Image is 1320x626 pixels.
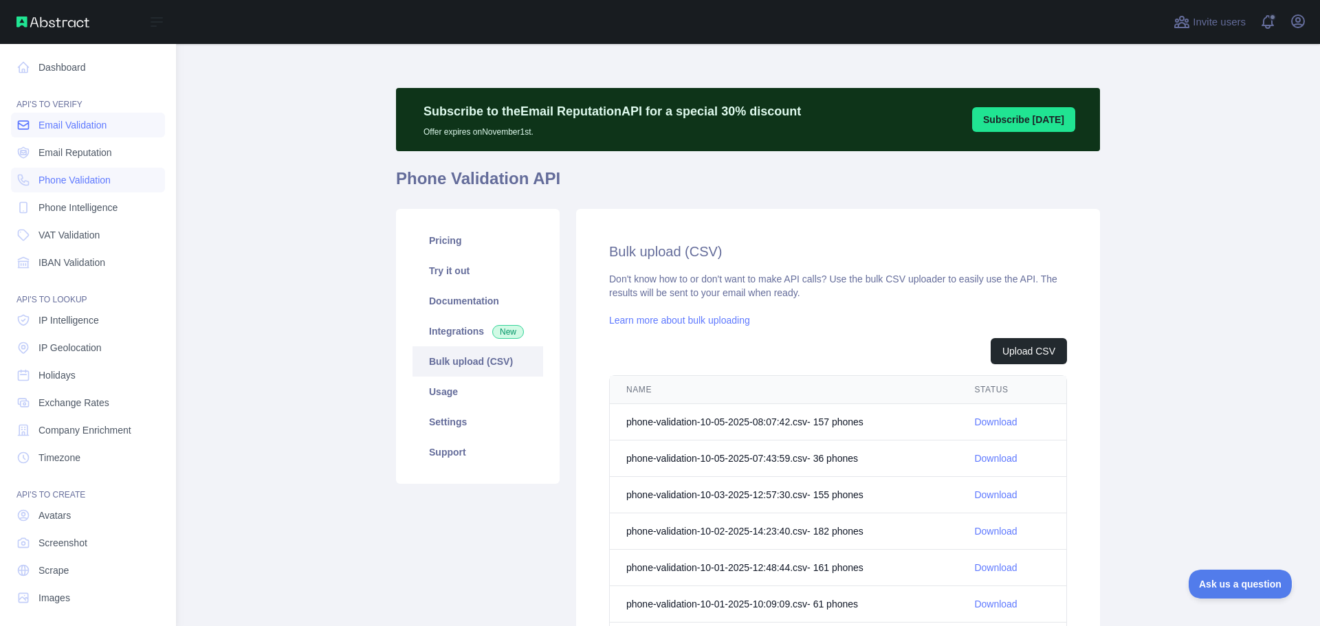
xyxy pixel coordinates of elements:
a: Integrations New [412,316,543,346]
a: Documentation [412,286,543,316]
a: Images [11,585,165,610]
td: phone-validation-10-01-2025-12:48:44.csv - 161 phone s [610,550,958,586]
td: phone-validation-10-02-2025-14:23:40.csv - 182 phone s [610,513,958,550]
p: Subscribe to the Email Reputation API for a special 30 % discount [423,102,801,121]
span: Invite users [1193,14,1246,30]
a: Learn more about bulk uploading [609,315,750,326]
span: Holidays [38,368,76,382]
th: STATUS [958,376,1066,404]
th: NAME [610,376,958,404]
a: Download [974,416,1017,427]
a: IBAN Validation [11,250,165,275]
span: Screenshot [38,536,87,550]
div: API'S TO VERIFY [11,82,165,110]
a: Exchange Rates [11,390,165,415]
a: Screenshot [11,530,165,555]
a: IP Intelligence [11,308,165,333]
span: Images [38,591,70,605]
span: Avatars [38,508,71,522]
div: API'S TO LOOKUP [11,278,165,305]
span: Company Enrichment [38,423,131,437]
a: Download [974,599,1017,610]
a: IP Geolocation [11,335,165,360]
a: Download [974,562,1017,573]
td: phone-validation-10-05-2025-07:43:59.csv - 36 phone s [610,440,958,477]
span: Phone Validation [38,173,111,187]
iframe: Toggle Customer Support [1189,570,1292,599]
a: Pricing [412,225,543,256]
a: Settings [412,407,543,437]
a: Download [974,453,1017,464]
span: Phone Intelligence [38,201,118,214]
a: Bulk upload (CSV) [412,346,543,377]
a: Dashboard [11,55,165,80]
span: Scrape [38,563,69,577]
span: Email Reputation [38,146,112,159]
span: New [492,325,524,339]
h2: Bulk upload (CSV) [609,242,1067,261]
h1: Phone Validation API [396,168,1100,201]
p: Offer expires on November 1st. [423,121,801,137]
span: Timezone [38,451,80,465]
span: Exchange Rates [38,396,109,410]
button: Subscribe [DATE] [972,107,1075,132]
a: Try it out [412,256,543,286]
td: phone-validation-10-01-2025-10:09:09.csv - 61 phone s [610,586,958,623]
a: Holidays [11,363,165,388]
a: Phone Validation [11,168,165,192]
span: IP Intelligence [38,313,99,327]
a: Avatars [11,503,165,528]
a: Usage [412,377,543,407]
span: Email Validation [38,118,107,132]
a: Download [974,489,1017,500]
a: Company Enrichment [11,418,165,443]
a: Email Reputation [11,140,165,165]
a: Email Validation [11,113,165,137]
td: phone-validation-10-05-2025-08:07:42.csv - 157 phone s [610,404,958,440]
a: Download [974,526,1017,537]
a: VAT Validation [11,223,165,247]
span: IP Geolocation [38,341,102,355]
a: Timezone [11,445,165,470]
img: Abstract API [16,16,89,27]
button: Invite users [1171,11,1248,33]
span: IBAN Validation [38,256,105,269]
button: Upload CSV [991,338,1067,364]
td: phone-validation-10-03-2025-12:57:30.csv - 155 phone s [610,477,958,513]
a: Scrape [11,558,165,583]
div: API'S TO CREATE [11,473,165,500]
a: Support [412,437,543,467]
span: VAT Validation [38,228,100,242]
a: Phone Intelligence [11,195,165,220]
